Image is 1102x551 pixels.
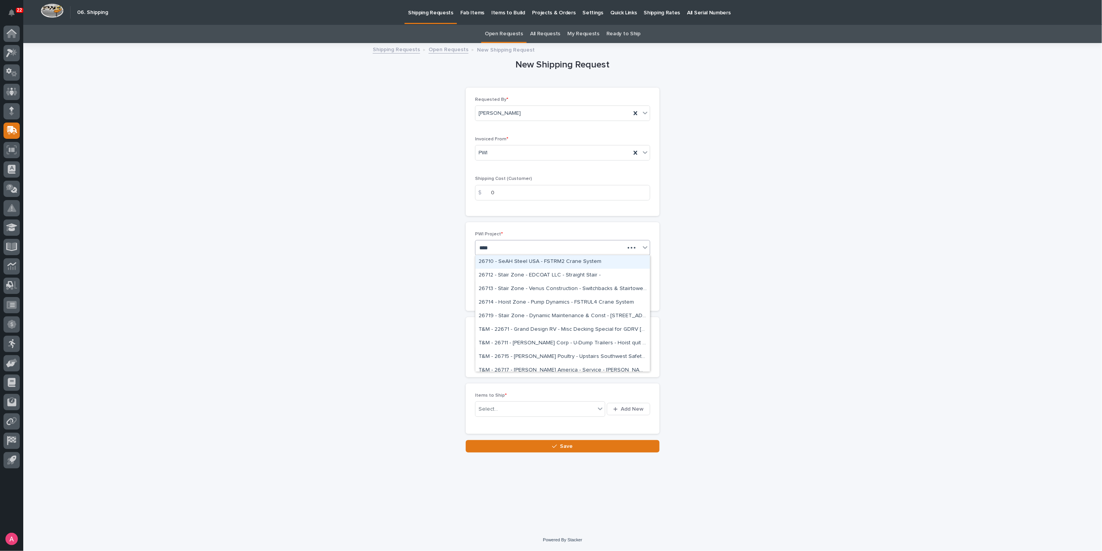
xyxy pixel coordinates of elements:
[475,296,650,309] div: 26714 - Hoist Zone - Pump Dynamics - FSTRUL4 Crane System
[530,25,560,43] a: All Requests
[3,5,20,21] button: Notifications
[479,405,498,413] div: Select...
[475,350,650,364] div: T&M - 26715 - Miller Poultry - Upstairs Southwest Safety Gate Needs Repair
[475,232,503,237] span: PWI Project
[17,7,22,13] p: 22
[475,137,508,142] span: Invoiced From
[475,255,650,269] div: 26710 - SeAH Steel USA - FSTRM2 Crane System
[607,403,650,415] button: Add New
[475,309,650,323] div: 26719 - Stair Zone - Dynamic Maintenance & Const - 400 Barton Street
[479,149,487,157] span: PWI
[543,537,582,542] a: Powered By Stacker
[429,45,468,54] a: Open Requests
[77,9,108,16] h2: 06. Shipping
[567,25,599,43] a: My Requests
[475,282,650,296] div: 26713 - Stair Zone - Venus Construction - Switchbacks & Stairtowers
[475,269,650,282] div: 26712 - Stair Zone - EDCOAT LLC - Straight Stair -
[41,3,64,18] img: Workspace Logo
[475,176,532,181] span: Shipping Cost (Customer)
[606,25,641,43] a: Ready to Ship
[560,443,573,450] span: Save
[621,406,644,413] span: Add New
[373,45,420,54] a: Shipping Requests
[475,393,507,398] span: Items to Ship
[475,364,650,377] div: T&M - 26717 - Starke America - Service - Starke Product Prep
[475,97,508,102] span: Requested By
[475,337,650,350] div: T&M - 26711 - Columbus McKinnon Corp - U-Dump Trailers - Hoist quit working and blew breaker / br...
[475,323,650,337] div: T&M - 22671 - Grand Design RV - Misc Decking Special for GDRV Jeff Chiddester
[466,59,659,71] h1: New Shipping Request
[477,45,535,54] p: New Shipping Request
[466,440,659,453] button: Save
[10,9,20,22] div: Notifications22
[475,185,491,200] div: $
[3,531,20,547] button: users-avatar
[485,25,523,43] a: Open Requests
[479,109,521,117] span: [PERSON_NAME]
